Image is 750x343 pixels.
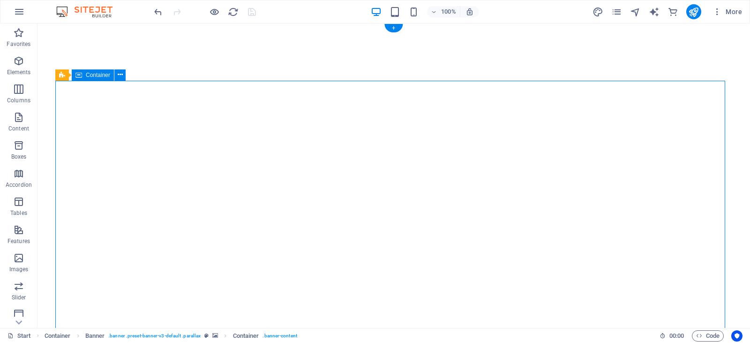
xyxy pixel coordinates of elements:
button: undo [152,6,164,17]
i: Reload page [228,7,239,17]
p: Accordion [6,181,32,189]
button: Usercentrics [731,330,742,342]
i: This element contains a background [212,333,218,338]
p: Tables [10,209,27,217]
p: Favorites [7,40,30,48]
button: text_generator [649,6,660,17]
span: More [712,7,742,16]
button: design [592,6,604,17]
p: Elements [7,69,31,76]
p: Features [7,237,30,245]
i: Design (Ctrl+Alt+Y) [592,7,603,17]
span: . banner-content [262,330,297,342]
span: Click to select. Double-click to edit [45,330,71,342]
h6: Session time [660,330,684,342]
button: commerce [667,6,679,17]
p: Images [9,266,29,273]
a: Click to cancel selection. Double-click to open Pages [7,330,31,342]
button: reload [227,6,239,17]
i: Pages (Ctrl+Alt+S) [611,7,622,17]
i: Undo: Change text (Ctrl+Z) [153,7,164,17]
i: This element is a customizable preset [204,333,209,338]
i: On resize automatically adjust zoom level to fit chosen device. [465,8,474,16]
span: Container [86,72,110,78]
button: Code [692,330,724,342]
button: 100% [427,6,460,17]
i: Commerce [667,7,678,17]
p: Slider [12,294,26,301]
button: pages [611,6,622,17]
button: navigator [630,6,641,17]
span: . banner .preset-banner-v3-default .parallax [108,330,201,342]
i: Publish [688,7,699,17]
span: 00 00 [669,330,684,342]
div: + [384,24,403,32]
p: Boxes [11,153,27,160]
span: Click to select. Double-click to edit [85,330,105,342]
button: publish [686,4,701,19]
img: Editor Logo [54,6,124,17]
span: Click to select. Double-click to edit [233,330,259,342]
button: More [709,4,746,19]
p: Columns [7,97,30,104]
h6: 100% [441,6,456,17]
i: AI Writer [649,7,660,17]
nav: breadcrumb [45,330,297,342]
span: : [676,332,677,339]
p: Content [8,125,29,132]
span: Code [696,330,720,342]
i: Navigator [630,7,641,17]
